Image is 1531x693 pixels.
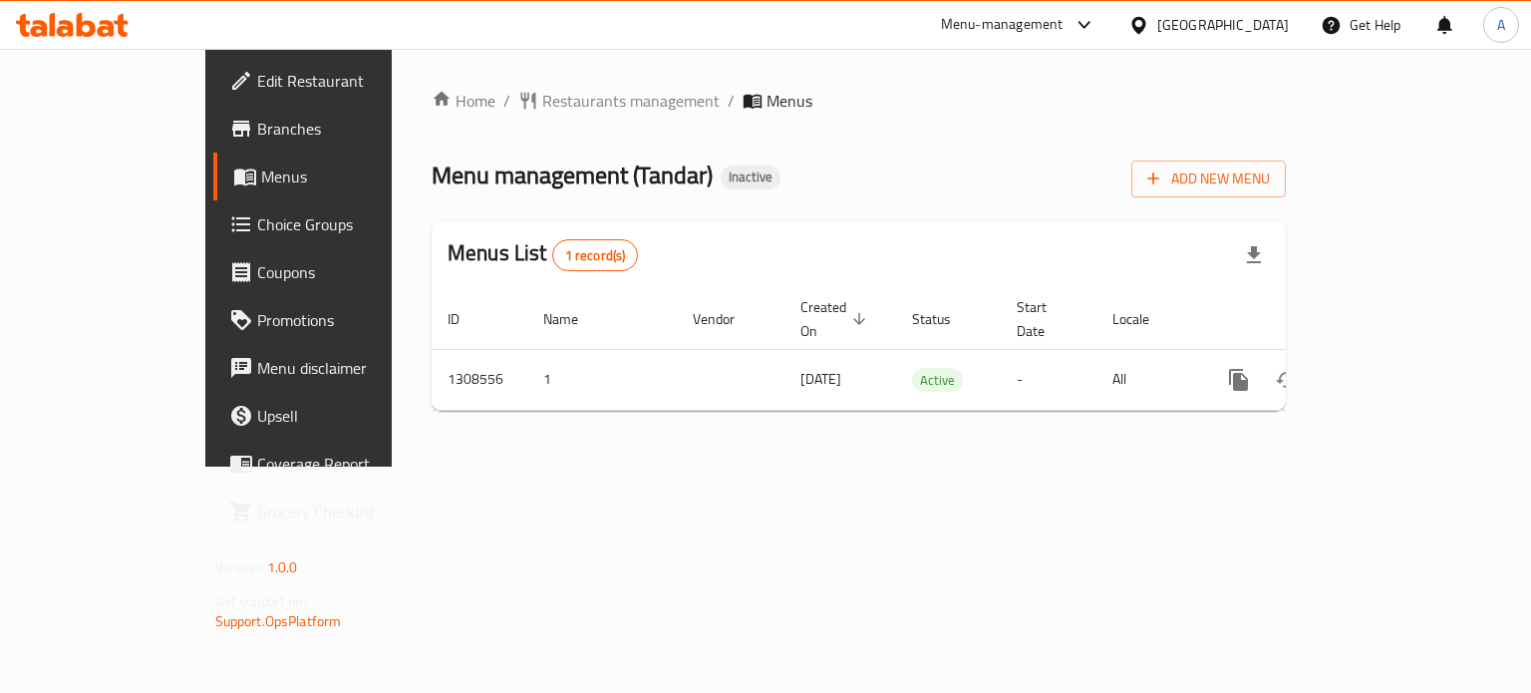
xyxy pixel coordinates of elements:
[432,153,713,197] span: Menu management ( Tandar )
[693,307,761,331] span: Vendor
[1199,289,1422,350] th: Actions
[213,153,461,200] a: Menus
[912,369,963,392] span: Active
[542,89,720,113] span: Restaurants management
[213,248,461,296] a: Coupons
[912,307,977,331] span: Status
[527,349,677,410] td: 1
[432,89,1286,113] nav: breadcrumb
[213,57,461,105] a: Edit Restaurant
[215,554,264,580] span: Version:
[448,307,485,331] span: ID
[552,239,639,271] div: Total records count
[267,554,298,580] span: 1.0.0
[213,392,461,440] a: Upsell
[213,344,461,392] a: Menu disclaimer
[213,105,461,153] a: Branches
[448,238,638,271] h2: Menus List
[518,89,720,113] a: Restaurants management
[721,166,780,189] div: Inactive
[432,289,1422,411] table: enhanced table
[1017,295,1072,343] span: Start Date
[257,452,446,476] span: Coverage Report
[213,296,461,344] a: Promotions
[261,165,446,188] span: Menus
[257,404,446,428] span: Upsell
[213,200,461,248] a: Choice Groups
[213,440,461,488] a: Coverage Report
[1157,14,1289,36] div: [GEOGRAPHIC_DATA]
[215,588,307,614] span: Get support on:
[257,260,446,284] span: Coupons
[257,117,446,141] span: Branches
[941,13,1064,37] div: Menu-management
[432,349,527,410] td: 1308556
[432,89,495,113] a: Home
[257,356,446,380] span: Menu disclaimer
[1497,14,1505,36] span: A
[257,500,446,523] span: Grocery Checklist
[800,295,872,343] span: Created On
[721,169,780,185] span: Inactive
[213,488,461,535] a: Grocery Checklist
[1096,349,1199,410] td: All
[766,89,812,113] span: Menus
[800,366,841,392] span: [DATE]
[257,212,446,236] span: Choice Groups
[543,307,604,331] span: Name
[1215,356,1263,404] button: more
[1112,307,1175,331] span: Locale
[1131,161,1286,197] button: Add New Menu
[503,89,510,113] li: /
[728,89,735,113] li: /
[1001,349,1096,410] td: -
[1263,356,1311,404] button: Change Status
[553,246,638,265] span: 1 record(s)
[257,69,446,93] span: Edit Restaurant
[1147,167,1270,191] span: Add New Menu
[257,308,446,332] span: Promotions
[1230,231,1278,279] div: Export file
[215,608,342,634] a: Support.OpsPlatform
[912,368,963,392] div: Active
